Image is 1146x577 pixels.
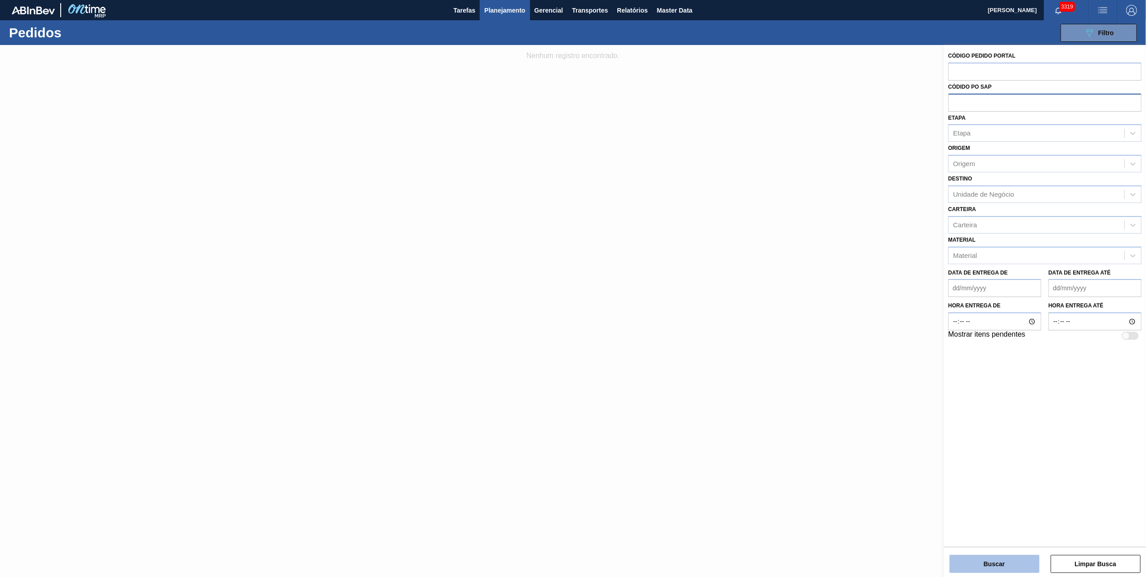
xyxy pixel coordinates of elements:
img: TNhmsLtSVTkK8tSr43FrP2fwEKptu5GPRR3wAAAABJRU5ErkJggg== [12,6,55,14]
span: 3319 [1059,2,1075,12]
img: userActions [1097,5,1108,16]
label: Data de Entrega de [948,270,1008,276]
label: Código Pedido Portal [948,53,1016,59]
div: Carteira [953,221,977,229]
button: Filtro [1061,24,1137,42]
label: Mostrar itens pendentes [948,330,1026,341]
div: Material [953,252,977,259]
button: Notificações [1044,4,1073,17]
label: Material [948,237,976,243]
label: Códido PO SAP [948,84,992,90]
label: Hora entrega de [948,299,1041,312]
label: Destino [948,176,972,182]
h1: Pedidos [9,27,149,38]
label: Etapa [948,115,966,121]
span: Planejamento [484,5,525,16]
span: Transportes [572,5,608,16]
div: Etapa [953,130,971,137]
img: Logout [1126,5,1137,16]
span: Filtro [1098,29,1114,36]
label: Origem [948,145,970,151]
span: Master Data [657,5,692,16]
span: Relatórios [617,5,647,16]
input: dd/mm/yyyy [948,279,1041,297]
span: Tarefas [454,5,476,16]
label: Carteira [948,206,976,212]
label: Hora entrega até [1048,299,1142,312]
input: dd/mm/yyyy [1048,279,1142,297]
div: Unidade de Negócio [953,190,1014,198]
label: Data de Entrega até [1048,270,1111,276]
div: Origem [953,160,975,168]
span: Gerencial [535,5,563,16]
